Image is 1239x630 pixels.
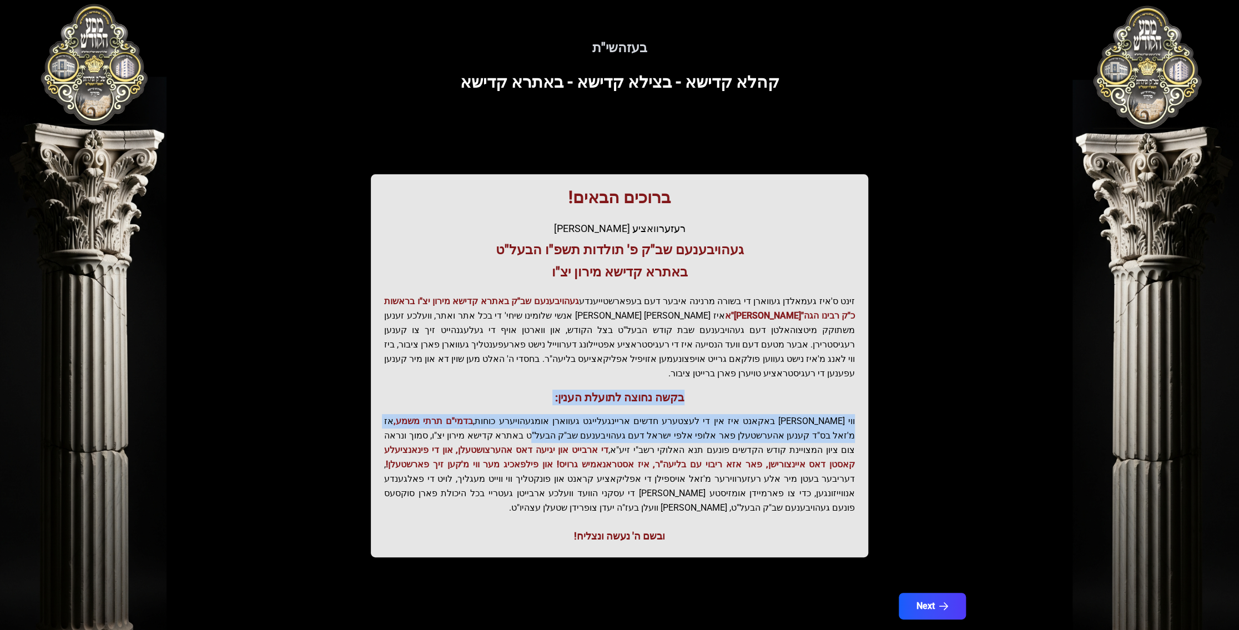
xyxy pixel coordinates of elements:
div: רעזערוואציע [PERSON_NAME] [384,221,855,236]
span: די ארבייט און יגיעה דאס אהערצושטעלן, און די פינאנציעלע קאסטן דאס איינצורישן, פאר אזא ריבוי עם בלי... [384,445,855,470]
h3: באתרא קדישא מירון יצ"ו [384,263,855,281]
span: קהלא קדישא - בצילא קדישא - באתרא קדישא [460,72,779,92]
h5: בעזהשי"ת [282,39,957,57]
p: ווי [PERSON_NAME] באקאנט איז אין די לעצטערע חדשים אריינגעלייגט געווארן אומגעהויערע כוחות, אז מ'זא... [384,414,855,515]
h3: געהויבענעם שב"ק פ' תולדות תשפ"ו הבעל"ט [384,241,855,259]
h1: ברוכים הבאים! [384,188,855,208]
p: זינט ס'איז געמאלדן געווארן די בשורה מרנינה איבער דעם בעפארשטייענדע איז [PERSON_NAME] [PERSON_NAME... [384,294,855,381]
h3: בקשה נחוצה לתועלת הענין: [384,390,855,405]
button: Next [899,593,966,619]
span: בדמי"ם תרתי משמע, [394,416,473,426]
span: געהויבענעם שב"ק באתרא קדישא מירון יצ"ו בראשות כ"ק רבינו הגה"[PERSON_NAME]"א [384,296,855,321]
div: ובשם ה' נעשה ונצליח! [384,528,855,544]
